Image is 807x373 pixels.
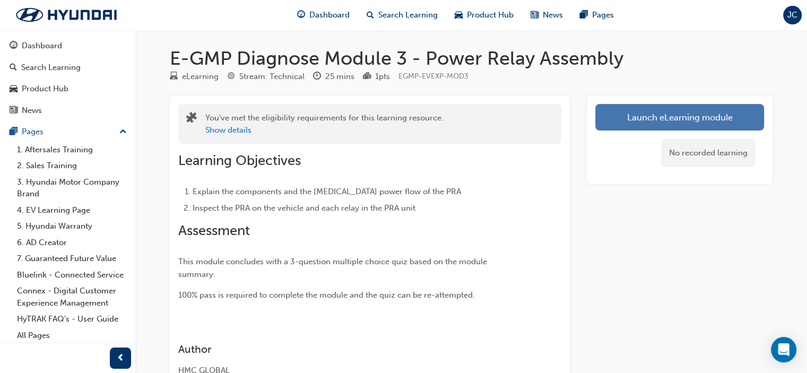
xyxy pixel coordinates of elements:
[178,290,475,300] span: 100% pass is required to complete the module and the quiz can be re-attempted.
[193,203,415,213] span: Inspect the PRA on the vehicle and each relay in the PRA unit
[239,71,305,83] div: Stream: Technical
[10,106,18,116] span: news-icon
[4,122,131,142] button: Pages
[289,4,358,26] a: guage-iconDashboard
[787,9,797,21] span: JC
[531,8,539,22] span: news-icon
[363,70,390,83] div: Points
[22,126,44,138] div: Pages
[4,34,131,122] button: DashboardSearch LearningProduct HubNews
[13,218,131,235] a: 5. Hyundai Warranty
[186,113,197,125] span: puzzle-icon
[178,152,301,169] span: Learning Objectives
[10,41,18,51] span: guage-icon
[363,72,371,82] span: podium-icon
[661,139,756,167] div: No recorded learning
[5,4,127,26] img: Trak
[10,127,18,137] span: pages-icon
[13,267,131,283] a: Bluelink - Connected Service
[455,8,463,22] span: car-icon
[13,311,131,327] a: HyTRAK FAQ's - User Guide
[375,71,390,83] div: 1 pts
[182,71,219,83] div: eLearning
[595,104,764,131] a: Launch eLearning module
[170,70,219,83] div: Type
[13,283,131,311] a: Connex - Digital Customer Experience Management
[543,9,563,21] span: News
[13,174,131,202] a: 3. Hyundai Motor Company Brand
[22,40,62,52] div: Dashboard
[227,70,305,83] div: Stream
[367,8,374,22] span: search-icon
[309,9,350,21] span: Dashboard
[313,70,354,83] div: Duration
[592,9,614,21] span: Pages
[13,327,131,344] a: All Pages
[4,79,131,99] a: Product Hub
[13,250,131,267] a: 7. Guaranteed Future Value
[22,83,68,95] div: Product Hub
[325,71,354,83] div: 25 mins
[378,9,438,21] span: Search Learning
[178,257,489,279] span: This module concludes with a 3-question multiple choice quiz based on the module summary.
[571,4,622,26] a: pages-iconPages
[4,58,131,77] a: Search Learning
[297,8,305,22] span: guage-icon
[117,352,125,365] span: prev-icon
[170,72,178,82] span: learningResourceType_ELEARNING-icon
[178,343,523,355] h3: Author
[170,47,773,70] h1: E-GMP Diagnose Module 3 - Power Relay Assembly
[358,4,446,26] a: search-iconSearch Learning
[13,142,131,158] a: 1. Aftersales Training
[10,84,18,94] span: car-icon
[193,187,461,196] span: Explain the components and the [MEDICAL_DATA] power flow of the PRA
[771,337,796,362] div: Open Intercom Messenger
[398,72,468,81] span: Learning resource code
[13,235,131,251] a: 6. AD Creator
[4,101,131,120] a: News
[178,222,250,239] span: Assessment
[13,202,131,219] a: 4. EV Learning Page
[446,4,522,26] a: car-iconProduct Hub
[4,36,131,56] a: Dashboard
[227,72,235,82] span: target-icon
[13,158,131,174] a: 2. Sales Training
[580,8,588,22] span: pages-icon
[522,4,571,26] a: news-iconNews
[22,105,42,117] div: News
[467,9,514,21] span: Product Hub
[21,62,81,74] div: Search Learning
[205,124,251,136] button: Show details
[783,6,802,24] button: JC
[205,112,444,136] div: You've met the eligibility requirements for this learning resource.
[10,63,17,73] span: search-icon
[313,72,321,82] span: clock-icon
[119,125,127,139] span: up-icon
